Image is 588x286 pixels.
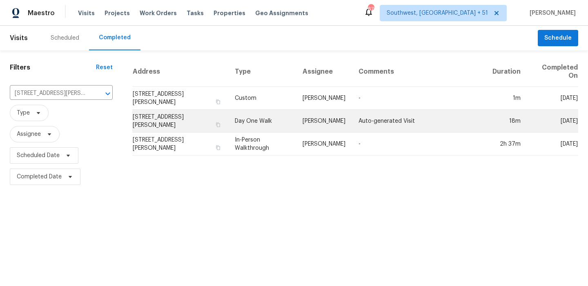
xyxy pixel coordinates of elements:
td: [DATE] [527,133,578,155]
td: [STREET_ADDRESS][PERSON_NAME] [132,110,228,133]
td: - [352,133,486,155]
td: 2h 37m [486,133,527,155]
td: Auto-generated Visit [352,110,486,133]
span: Geo Assignments [255,9,308,17]
button: Copy Address [214,98,222,106]
td: [DATE] [527,110,578,133]
div: 670 [368,5,374,13]
td: - [352,87,486,110]
th: Address [132,57,228,87]
th: Comments [352,57,486,87]
td: 1m [486,87,527,110]
span: Assignee [17,130,41,138]
th: Type [228,57,296,87]
span: Southwest, [GEOGRAPHIC_DATA] + 51 [387,9,488,17]
td: Day One Walk [228,110,296,133]
td: [STREET_ADDRESS][PERSON_NAME] [132,133,228,155]
span: Visits [10,29,28,47]
td: [PERSON_NAME] [296,87,352,110]
div: Completed [99,34,131,42]
div: Reset [96,63,113,72]
td: [PERSON_NAME] [296,133,352,155]
div: Scheduled [51,34,79,42]
td: [PERSON_NAME] [296,110,352,133]
span: Schedule [544,33,572,43]
input: Search for an address... [10,87,90,100]
span: Completed Date [17,173,62,181]
span: Maestro [28,9,55,17]
button: Schedule [538,30,578,47]
td: 18m [486,110,527,133]
span: Projects [105,9,130,17]
h1: Filters [10,63,96,72]
td: [DATE] [527,87,578,110]
th: Duration [486,57,527,87]
button: Copy Address [214,144,222,151]
button: Open [102,88,114,99]
th: Completed On [527,57,578,87]
th: Assignee [296,57,352,87]
span: Type [17,109,30,117]
span: Properties [214,9,245,17]
span: Work Orders [140,9,177,17]
span: Scheduled Date [17,151,60,160]
span: Tasks [187,10,204,16]
td: Custom [228,87,296,110]
button: Copy Address [214,121,222,128]
td: [STREET_ADDRESS][PERSON_NAME] [132,87,228,110]
td: In-Person Walkthrough [228,133,296,155]
span: Visits [78,9,95,17]
span: [PERSON_NAME] [526,9,576,17]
